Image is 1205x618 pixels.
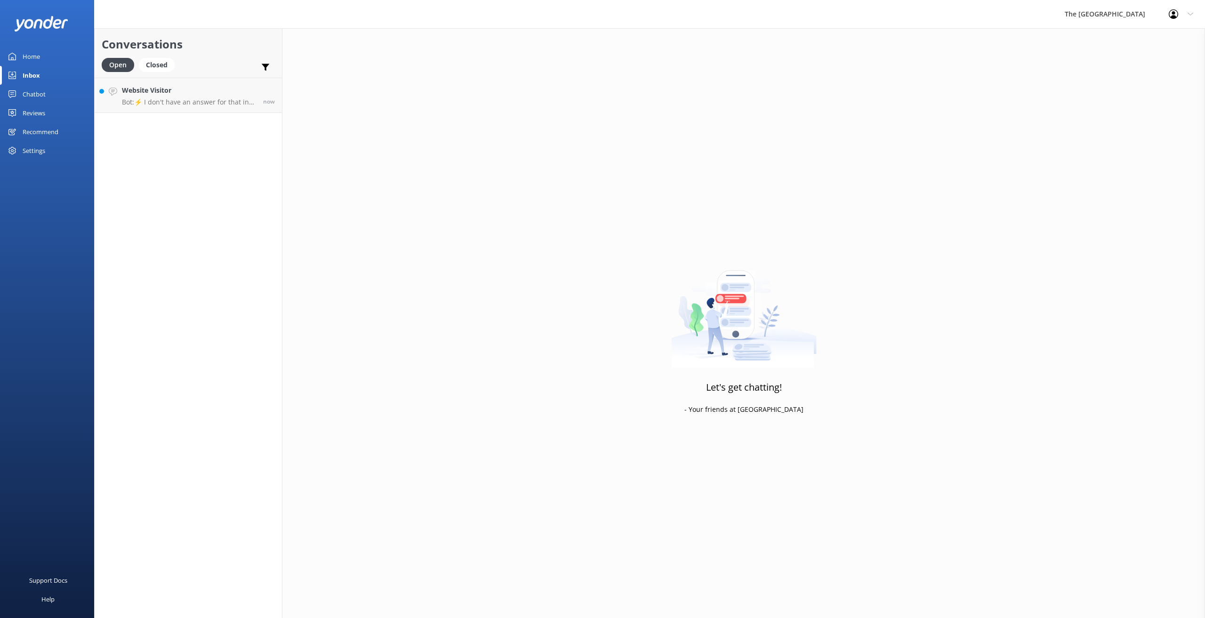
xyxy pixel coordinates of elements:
a: Open [102,59,139,70]
div: Closed [139,58,175,72]
div: Open [102,58,134,72]
div: Settings [23,141,45,160]
a: Closed [139,59,179,70]
div: Chatbot [23,85,46,104]
img: artwork of a man stealing a conversation from at giant smartphone [671,250,817,368]
h3: Let's get chatting! [706,380,782,395]
h2: Conversations [102,35,275,53]
p: Bot: ⚡ I don't have an answer for that in my knowledge base. Please try and rephrase your questio... [122,98,256,106]
div: Help [41,590,55,609]
div: Support Docs [29,571,67,590]
div: Inbox [23,66,40,85]
div: Reviews [23,104,45,122]
div: Recommend [23,122,58,141]
p: - Your friends at [GEOGRAPHIC_DATA] [684,404,803,415]
div: Home [23,47,40,66]
h4: Website Visitor [122,85,256,96]
img: yonder-white-logo.png [14,16,68,32]
span: Sep 21 2025 08:42am (UTC -10:00) Pacific/Honolulu [263,97,275,105]
a: Website VisitorBot:⚡ I don't have an answer for that in my knowledge base. Please try and rephras... [95,78,282,113]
